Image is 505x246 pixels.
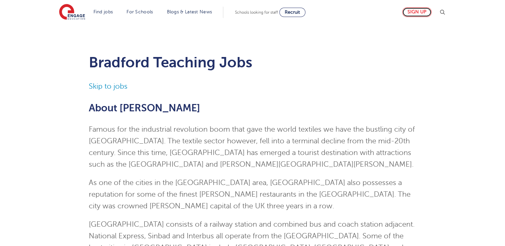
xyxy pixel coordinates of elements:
[89,54,416,71] h1: Bradford Teaching Jobs
[89,82,128,90] a: Skip to jobs
[279,8,305,17] a: Recruit
[235,10,278,15] span: Schools looking for staff
[89,125,415,168] span: Famous for the industrial revolution boom that gave the world textiles we have the bustling city ...
[89,102,200,114] span: About [PERSON_NAME]
[285,10,300,15] span: Recruit
[89,179,411,210] span: As one of the cities in the [GEOGRAPHIC_DATA] area, [GEOGRAPHIC_DATA] also possesses a reputation...
[127,9,153,14] a: For Schools
[93,9,113,14] a: Find jobs
[59,4,85,21] img: Engage Education
[167,9,212,14] a: Blogs & Latest News
[402,7,432,17] a: Sign up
